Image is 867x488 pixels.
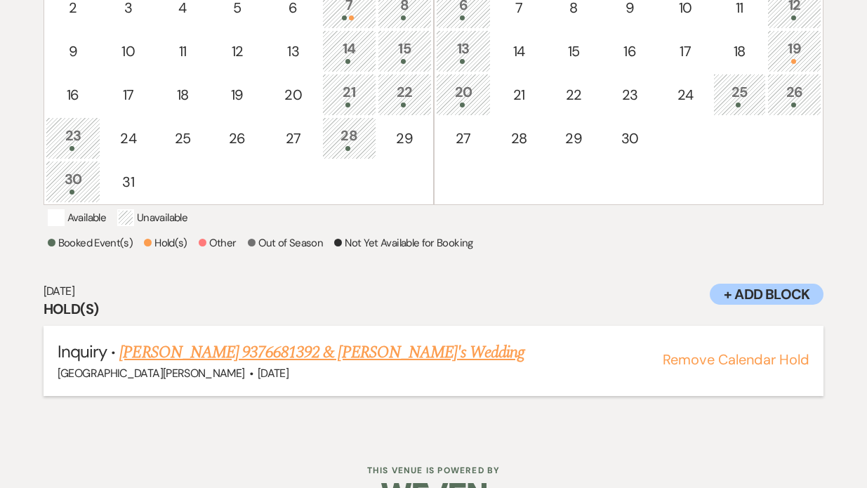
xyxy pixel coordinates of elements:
[44,284,824,299] h6: [DATE]
[273,128,313,149] div: 27
[775,38,814,64] div: 19
[610,128,650,149] div: 30
[555,84,593,105] div: 22
[48,209,106,226] p: Available
[555,41,593,62] div: 15
[500,84,537,105] div: 21
[110,84,147,105] div: 17
[117,209,187,226] p: Unavailable
[164,84,201,105] div: 18
[444,81,484,107] div: 20
[144,235,187,251] p: Hold(s)
[53,169,93,194] div: 30
[385,81,424,107] div: 22
[775,81,814,107] div: 26
[58,341,107,362] span: Inquiry
[385,38,424,64] div: 15
[164,41,201,62] div: 11
[663,352,809,367] button: Remove Calendar Hold
[710,284,823,305] button: + Add Block
[53,125,93,151] div: 23
[248,235,324,251] p: Out of Season
[53,41,93,62] div: 9
[610,41,650,62] div: 16
[330,125,369,151] div: 28
[110,171,147,192] div: 31
[218,84,257,105] div: 19
[53,84,93,105] div: 16
[218,41,257,62] div: 12
[721,41,758,62] div: 18
[58,366,245,381] span: [GEOGRAPHIC_DATA][PERSON_NAME]
[666,41,703,62] div: 17
[110,41,147,62] div: 10
[444,128,484,149] div: 27
[199,235,237,251] p: Other
[258,366,289,381] span: [DATE]
[218,128,257,149] div: 26
[500,128,537,149] div: 28
[330,38,369,64] div: 14
[666,84,703,105] div: 24
[610,84,650,105] div: 23
[110,128,147,149] div: 24
[444,38,484,64] div: 13
[48,235,133,251] p: Booked Event(s)
[500,41,537,62] div: 14
[330,81,369,107] div: 21
[119,340,524,365] a: [PERSON_NAME] 9376681392 & [PERSON_NAME]'s Wedding
[334,235,472,251] p: Not Yet Available for Booking
[273,41,313,62] div: 13
[721,81,758,107] div: 25
[555,128,593,149] div: 29
[273,84,313,105] div: 20
[164,128,201,149] div: 25
[44,299,824,319] h3: Hold(s)
[385,128,424,149] div: 29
